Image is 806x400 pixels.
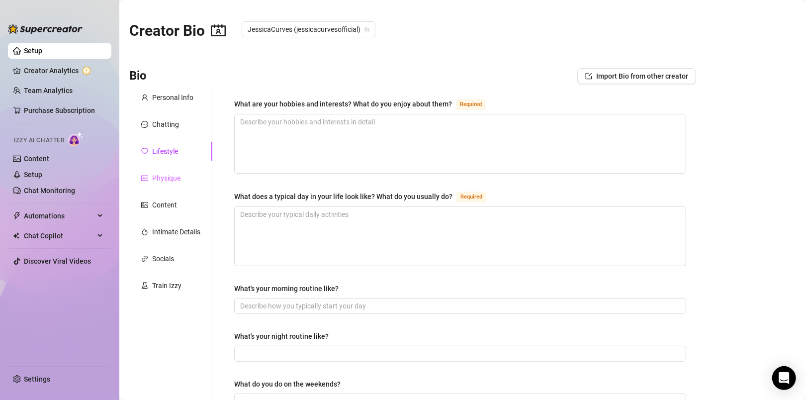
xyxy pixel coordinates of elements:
[585,73,592,80] span: import
[248,22,369,37] span: JessicaCurves (jessicacurvesofficial)
[240,300,678,311] input: What's your morning routine like?
[596,72,688,80] span: Import Bio from other creator
[234,98,497,110] label: What are your hobbies and interests? What do you enjoy about them?
[13,232,19,239] img: Chat Copilot
[456,99,486,110] span: Required
[152,226,200,237] div: Intimate Details
[141,94,148,101] span: user
[141,201,148,208] span: picture
[141,255,148,262] span: link
[24,228,94,244] span: Chat Copilot
[152,92,193,103] div: Personal Info
[364,26,370,32] span: team
[211,23,226,38] span: contacts
[14,136,64,145] span: Izzy AI Chatter
[141,282,148,289] span: experiment
[129,21,226,40] h2: Creator Bio
[152,146,178,157] div: Lifestyle
[24,106,95,114] a: Purchase Subscription
[240,348,678,359] input: What's your night routine like?
[24,375,50,383] a: Settings
[152,119,179,130] div: Chatting
[234,379,348,390] label: What do you do on the weekends?
[8,24,83,34] img: logo-BBDzfeDw.svg
[24,208,94,224] span: Automations
[141,175,148,182] span: idcard
[141,121,148,128] span: message
[152,200,177,210] div: Content
[13,212,21,220] span: thunderbolt
[152,173,180,184] div: Physique
[24,171,42,179] a: Setup
[152,280,181,291] div: Train Izzy
[234,99,452,109] div: What are your hobbies and interests? What do you enjoy about them?
[24,155,49,163] a: Content
[129,68,147,84] h3: Bio
[235,114,686,173] textarea: What are your hobbies and interests? What do you enjoy about them?
[24,47,42,55] a: Setup
[235,207,686,266] textarea: What does a typical day in your life look like? What do you usually do?
[234,283,339,294] div: What's your morning routine like?
[577,68,696,84] button: Import Bio from other creator
[234,191,497,202] label: What does a typical day in your life look like? What do you usually do?
[141,228,148,235] span: fire
[772,366,796,390] div: Open Intercom Messenger
[234,283,346,294] label: What's your morning routine like?
[234,191,452,202] div: What does a typical day in your life look like? What do you usually do?
[24,187,75,195] a: Chat Monitoring
[68,132,84,146] img: AI Chatter
[152,253,174,264] div: Socials
[234,331,329,342] div: What's your night routine like?
[24,257,91,265] a: Discover Viral Videos
[141,148,148,155] span: heart
[234,379,341,390] div: What do you do on the weekends?
[234,331,336,342] label: What's your night routine like?
[24,87,73,95] a: Team Analytics
[456,192,486,202] span: Required
[24,63,103,79] a: Creator Analytics exclamation-circle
